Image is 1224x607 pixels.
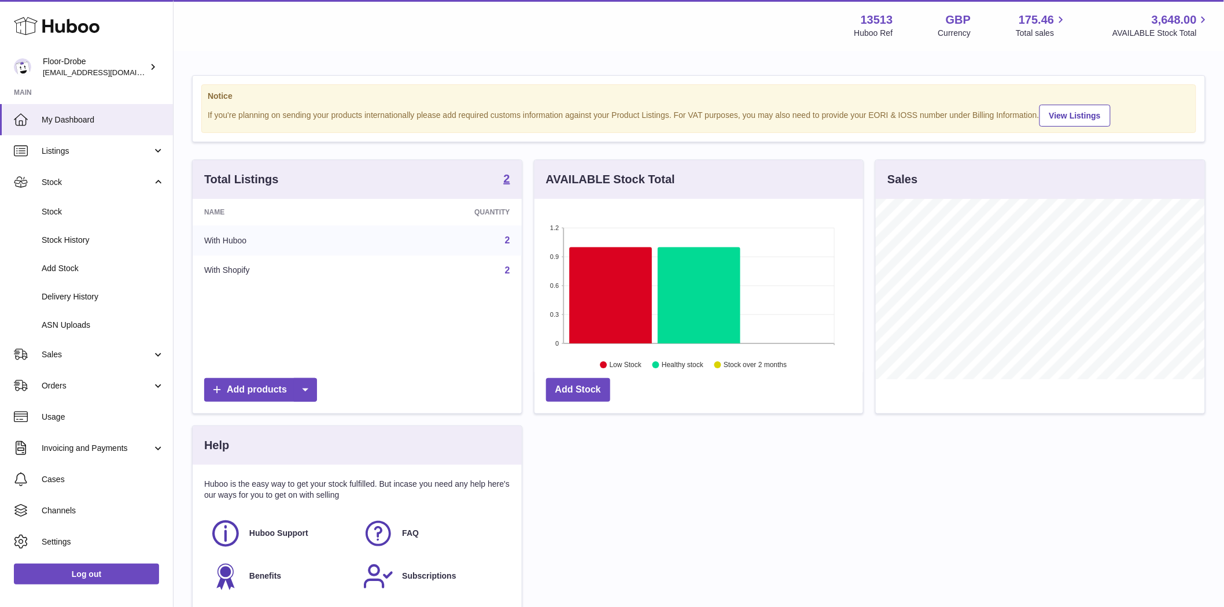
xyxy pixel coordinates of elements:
span: Stock [42,177,152,188]
a: Subscriptions [363,561,504,592]
span: Subscriptions [402,571,456,582]
a: 2 [505,265,510,275]
span: FAQ [402,528,419,539]
text: 0.3 [550,311,559,318]
text: 0.9 [550,253,559,260]
th: Quantity [370,199,522,225]
span: Benefits [249,571,281,582]
a: Add products [204,378,317,402]
span: 3,648.00 [1152,12,1197,28]
div: Huboo Ref [854,28,893,39]
a: 2 [505,235,510,245]
span: Channels [42,505,164,516]
text: Low Stock [610,361,642,369]
strong: GBP [946,12,971,28]
span: Orders [42,380,152,391]
div: Currency [938,28,971,39]
a: 2 [504,173,510,187]
span: AVAILABLE Stock Total [1112,28,1210,39]
text: 0 [555,340,559,347]
span: Add Stock [42,263,164,274]
span: Usage [42,412,164,423]
h3: AVAILABLE Stock Total [546,172,675,187]
span: Delivery History [42,291,164,302]
span: Stock History [42,235,164,246]
text: Healthy stock [662,361,704,369]
img: jthurling@live.com [14,58,31,76]
span: Stock [42,206,164,217]
a: 175.46 Total sales [1016,12,1067,39]
text: 1.2 [550,224,559,231]
a: 3,648.00 AVAILABLE Stock Total [1112,12,1210,39]
div: If you're planning on sending your products internationally please add required customs informati... [208,103,1190,127]
span: My Dashboard [42,114,164,125]
a: Add Stock [546,378,610,402]
td: With Shopify [193,256,370,286]
span: Total sales [1016,28,1067,39]
span: Huboo Support [249,528,308,539]
span: ASN Uploads [42,320,164,331]
span: [EMAIL_ADDRESS][DOMAIN_NAME] [43,68,170,77]
strong: 2 [504,173,510,184]
h3: Total Listings [204,172,279,187]
span: Listings [42,146,152,157]
a: Huboo Support [210,518,351,549]
span: Invoicing and Payments [42,443,152,454]
strong: Notice [208,91,1190,102]
td: With Huboo [193,225,370,256]
strong: 13513 [861,12,893,28]
span: 175.46 [1019,12,1054,28]
a: View Listings [1039,105,1111,127]
span: Settings [42,536,164,547]
a: Log out [14,564,159,584]
text: 0.6 [550,282,559,289]
p: Huboo is the easy way to get your stock fulfilled. But incase you need any help here's our ways f... [204,479,510,501]
span: Sales [42,349,152,360]
h3: Help [204,438,229,453]
a: Benefits [210,561,351,592]
text: Stock over 2 months [724,361,787,369]
th: Name [193,199,370,225]
h3: Sales [887,172,917,187]
div: Floor-Drobe [43,56,147,78]
span: Cases [42,474,164,485]
a: FAQ [363,518,504,549]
